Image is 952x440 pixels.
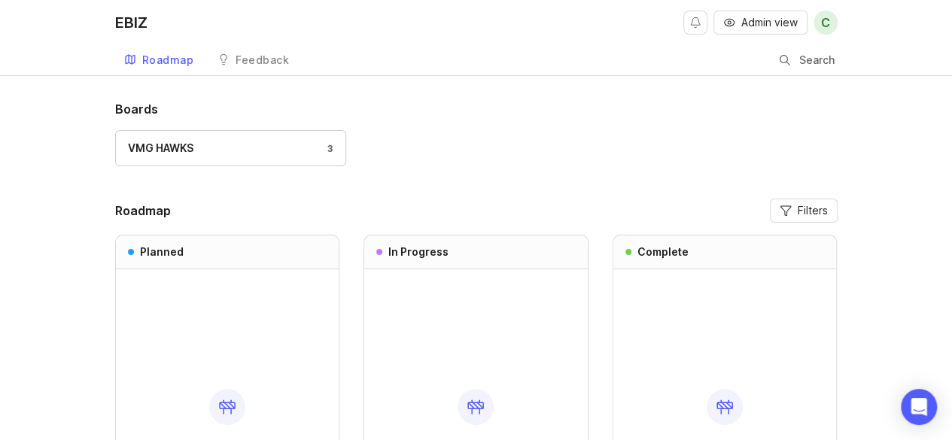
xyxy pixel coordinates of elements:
h3: Complete [637,244,689,259]
button: C [814,11,838,35]
span: Admin view [741,15,798,30]
h2: Roadmap [115,202,171,220]
button: Notifications [683,11,707,35]
div: 3 [320,142,333,155]
span: C [821,14,830,32]
div: Feedback [236,55,289,65]
button: Admin view [713,11,808,35]
h3: Planned [140,244,184,259]
div: VMG HAWKS [128,140,193,156]
h1: Boards [115,100,838,118]
div: Roadmap [142,55,194,65]
div: Open Intercom Messenger [901,389,937,425]
h3: In Progress [388,244,449,259]
div: EBIZ [115,15,148,30]
a: Roadmap [115,45,203,76]
button: Filters [770,199,838,223]
a: VMG HAWKS3 [115,130,346,166]
a: Feedback [208,45,298,76]
span: Filters [798,203,828,218]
